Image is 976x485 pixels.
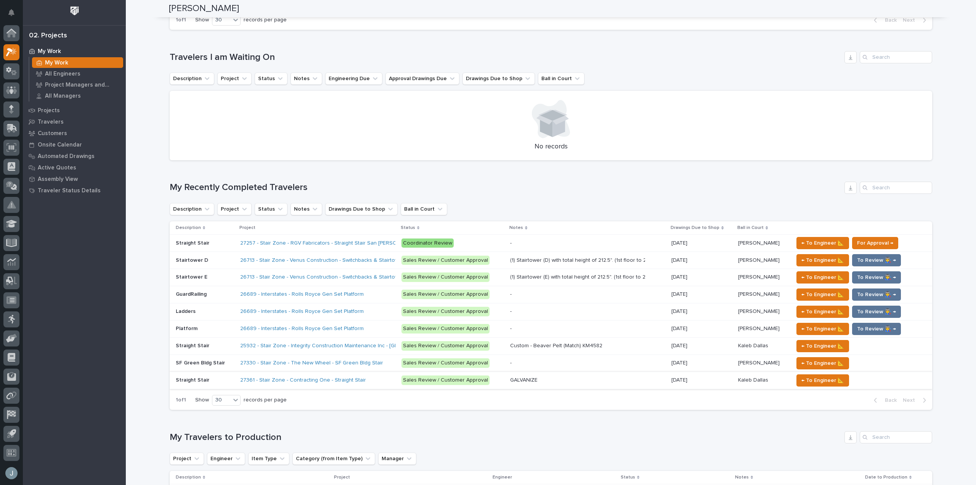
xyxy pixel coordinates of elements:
p: Kaleb Dallas [738,341,770,349]
button: Ball in Court [538,73,584,85]
button: Back [868,17,900,24]
p: No records [179,143,923,151]
button: Status [255,73,287,85]
p: [DATE] [671,341,689,349]
button: ← To Engineer 📐 [796,288,849,301]
span: Next [903,17,920,24]
tr: PlatformPlatform 26689 - Interstates - Rolls Royce Gen Set Platform Sales Review / Customer Appro... [170,320,932,337]
a: 27361 - Stair Zone - Contracting One - Straight Stair [240,377,366,383]
button: Category (from Item Type) [292,453,375,465]
button: Description [170,203,214,215]
div: Sales Review / Customer Approval [401,290,490,299]
span: ← To Engineer 📐 [801,256,844,265]
button: Project [217,203,252,215]
p: Assembly View [38,176,78,183]
p: Status [401,224,415,232]
p: Stairtower E [176,272,209,280]
div: - [510,291,512,298]
h1: My Travelers to Production [170,432,841,443]
p: 1 of 1 [170,11,192,29]
button: ← To Engineer 📐 [796,323,849,335]
button: users-avatar [3,465,19,481]
button: Notifications [3,5,19,21]
span: ← To Engineer 📐 [801,342,844,351]
p: Description [176,473,201,482]
a: 27330 - Stair Zone - The New Wheel - SF Green Bldg Stair [240,360,383,366]
button: ← To Engineer 📐 [796,237,849,249]
p: Status [621,473,635,482]
a: 25932 - Stair Zone - Integrity Construction Maintenance Inc - [GEOGRAPHIC_DATA] - Straight Stair [240,343,478,349]
button: Next [900,397,932,404]
a: My Work [29,57,126,68]
p: records per page [244,17,287,23]
div: (1) Stairtower (D) with total height of 212.5". (1st floor to 2nd floor is 106.5" / 2nd floor to ... [510,257,644,264]
p: [DATE] [671,238,689,247]
div: - [510,240,512,247]
button: Engineer [207,453,245,465]
button: Approval Drawings Due [385,73,459,85]
div: Sales Review / Customer Approval [401,307,490,316]
p: [DATE] [671,358,689,366]
button: ← To Engineer 📐 [796,340,849,352]
a: All Engineers [29,68,126,79]
p: Kaleb Dallas [738,375,770,383]
a: 26713 - Stair Zone - Venus Construction - Switchbacks & Stairtowers [240,274,407,280]
a: Travelers [23,116,126,127]
input: Search [860,182,932,194]
p: [DATE] [671,324,689,332]
a: All Managers [29,90,126,101]
div: Sales Review / Customer Approval [401,341,490,351]
span: ← To Engineer 📐 [801,307,844,316]
span: To Review 👨‍🏭 → [857,324,896,334]
input: Search [860,51,932,63]
a: 26713 - Stair Zone - Venus Construction - Switchbacks & Stairtowers [240,257,407,264]
button: To Review 👨‍🏭 → [852,323,901,335]
span: ← To Engineer 📐 [801,376,844,385]
p: [DATE] [671,307,689,315]
tr: Stairtower EStairtower E 26713 - Stair Zone - Venus Construction - Switchbacks & Stairtowers Sale... [170,269,932,286]
p: [DATE] [671,256,689,264]
div: Sales Review / Customer Approval [401,272,490,282]
p: Ball in Court [737,224,764,232]
button: Manager [378,453,416,465]
div: Search [860,431,932,443]
div: Notifications [10,9,19,21]
div: 30 [212,16,231,24]
div: GALVANIZE [510,377,538,383]
button: Ball in Court [401,203,447,215]
a: 26689 - Interstates - Rolls Royce Gen Set Platform [240,325,364,332]
button: ← To Engineer 📐 [796,271,849,284]
p: Project [334,473,350,482]
a: 27257 - Stair Zone - RGV Fabricators - Straight Stair San [PERSON_NAME] Boys-Girls Club [240,240,458,247]
button: ← To Engineer 📐 [796,254,849,266]
button: Notes [291,203,322,215]
tr: Straight StairStraight Stair 25932 - Stair Zone - Integrity Construction Maintenance Inc - [GEOGR... [170,337,932,354]
button: Drawings Due to Shop [325,203,398,215]
h2: [PERSON_NAME] [169,3,239,14]
h1: Travelers I am Waiting On [170,52,841,63]
p: Description [176,224,201,232]
p: My Work [38,48,61,55]
div: - [510,360,512,366]
span: Back [880,397,897,404]
tr: Straight StairStraight Stair 27257 - Stair Zone - RGV Fabricators - Straight Stair San [PERSON_NA... [170,234,932,251]
tr: Straight StairStraight Stair 27361 - Stair Zone - Contracting One - Straight Stair Sales Review /... [170,372,932,389]
p: Notes [735,473,749,482]
p: Stairtower D [176,256,210,264]
p: Platform [176,324,199,332]
p: Engineer [493,473,512,482]
span: ← To Engineer 📐 [801,273,844,282]
h1: My Recently Completed Travelers [170,182,841,193]
button: To Review 👨‍🏭 → [852,288,901,301]
span: ← To Engineer 📐 [801,238,844,248]
p: [DATE] [671,272,689,280]
p: Drawings Due to Shop [671,224,719,232]
button: To Review 👨‍🏭 → [852,306,901,318]
p: All Engineers [45,71,80,77]
p: Onsite Calendar [38,142,82,148]
p: Notes [509,224,523,232]
div: Sales Review / Customer Approval [401,324,490,334]
button: For Approval → [852,237,898,249]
